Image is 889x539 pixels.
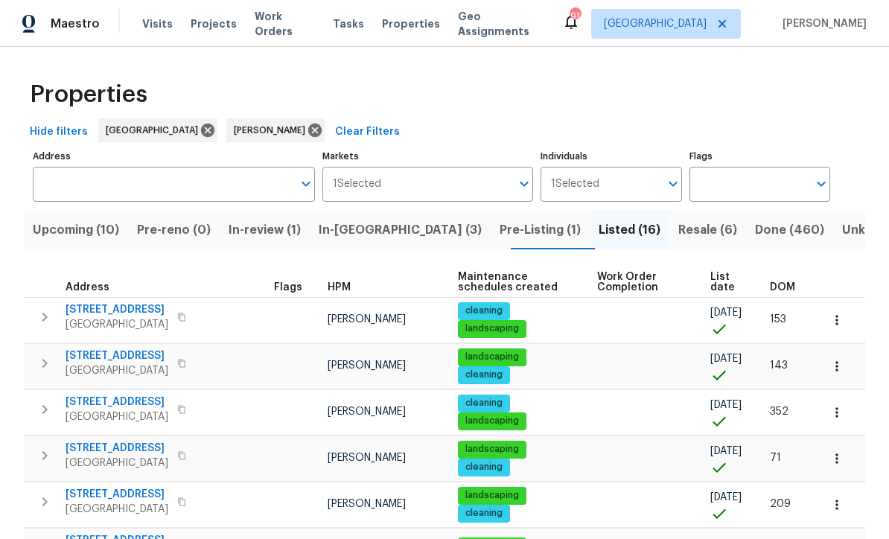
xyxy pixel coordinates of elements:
span: [DATE] [710,492,742,503]
span: Done (460) [755,220,824,240]
span: cleaning [459,507,509,520]
span: cleaning [459,397,509,409]
label: Address [33,152,315,161]
label: Individuals [541,152,681,161]
span: [DATE] [710,307,742,318]
span: DOM [770,282,795,293]
button: Hide filters [24,118,94,146]
span: [PERSON_NAME] [234,123,311,138]
span: Pre-reno (0) [137,220,211,240]
span: [GEOGRAPHIC_DATA] [66,456,168,471]
span: Listed (16) [599,220,660,240]
span: [GEOGRAPHIC_DATA] [66,363,168,378]
span: landscaping [459,322,525,335]
span: 153 [770,314,786,325]
span: [STREET_ADDRESS] [66,348,168,363]
span: In-review (1) [229,220,301,240]
span: Visits [142,16,173,31]
span: [PERSON_NAME] [328,360,406,371]
span: 209 [770,499,791,509]
button: Open [811,173,832,194]
span: [DATE] [710,354,742,364]
button: Clear Filters [329,118,406,146]
span: Properties [382,16,440,31]
span: cleaning [459,304,509,317]
span: In-[GEOGRAPHIC_DATA] (3) [319,220,482,240]
span: [PERSON_NAME] [777,16,867,31]
span: 352 [770,406,788,417]
span: landscaping [459,351,525,363]
span: Maestro [51,16,100,31]
span: [DATE] [710,446,742,456]
div: [GEOGRAPHIC_DATA] [98,118,217,142]
span: landscaping [459,489,525,502]
span: [GEOGRAPHIC_DATA] [106,123,204,138]
span: Clear Filters [335,123,400,141]
span: [GEOGRAPHIC_DATA] [66,317,168,332]
span: cleaning [459,369,509,381]
span: 1 Selected [551,178,599,191]
span: [GEOGRAPHIC_DATA] [66,502,168,517]
button: Open [663,173,684,194]
span: Work Order Completion [597,272,685,293]
span: Upcoming (10) [33,220,119,240]
span: [PERSON_NAME] [328,406,406,417]
span: HPM [328,282,351,293]
span: Flags [274,282,302,293]
label: Flags [689,152,830,161]
span: 1 Selected [333,178,381,191]
span: cleaning [459,461,509,473]
span: Maintenance schedules created [458,272,572,293]
span: [STREET_ADDRESS] [66,487,168,502]
label: Markets [322,152,534,161]
span: [PERSON_NAME] [328,314,406,325]
span: Projects [191,16,237,31]
span: Tasks [333,19,364,29]
button: Open [514,173,535,194]
span: Address [66,282,109,293]
span: [PERSON_NAME] [328,453,406,463]
span: [STREET_ADDRESS] [66,441,168,456]
span: [PERSON_NAME] [328,499,406,509]
span: [STREET_ADDRESS] [66,302,168,317]
span: 143 [770,360,788,371]
span: [STREET_ADDRESS] [66,395,168,409]
span: Properties [30,87,147,102]
span: landscaping [459,415,525,427]
span: Pre-Listing (1) [500,220,581,240]
span: Geo Assignments [458,9,544,39]
span: List date [710,272,745,293]
span: [GEOGRAPHIC_DATA] [66,409,168,424]
div: [PERSON_NAME] [226,118,325,142]
span: [DATE] [710,400,742,410]
span: landscaping [459,443,525,456]
div: 91 [570,9,580,24]
span: Resale (6) [678,220,737,240]
span: Hide filters [30,123,88,141]
span: [GEOGRAPHIC_DATA] [604,16,707,31]
span: Work Orders [255,9,315,39]
button: Open [296,173,316,194]
span: 71 [770,453,781,463]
